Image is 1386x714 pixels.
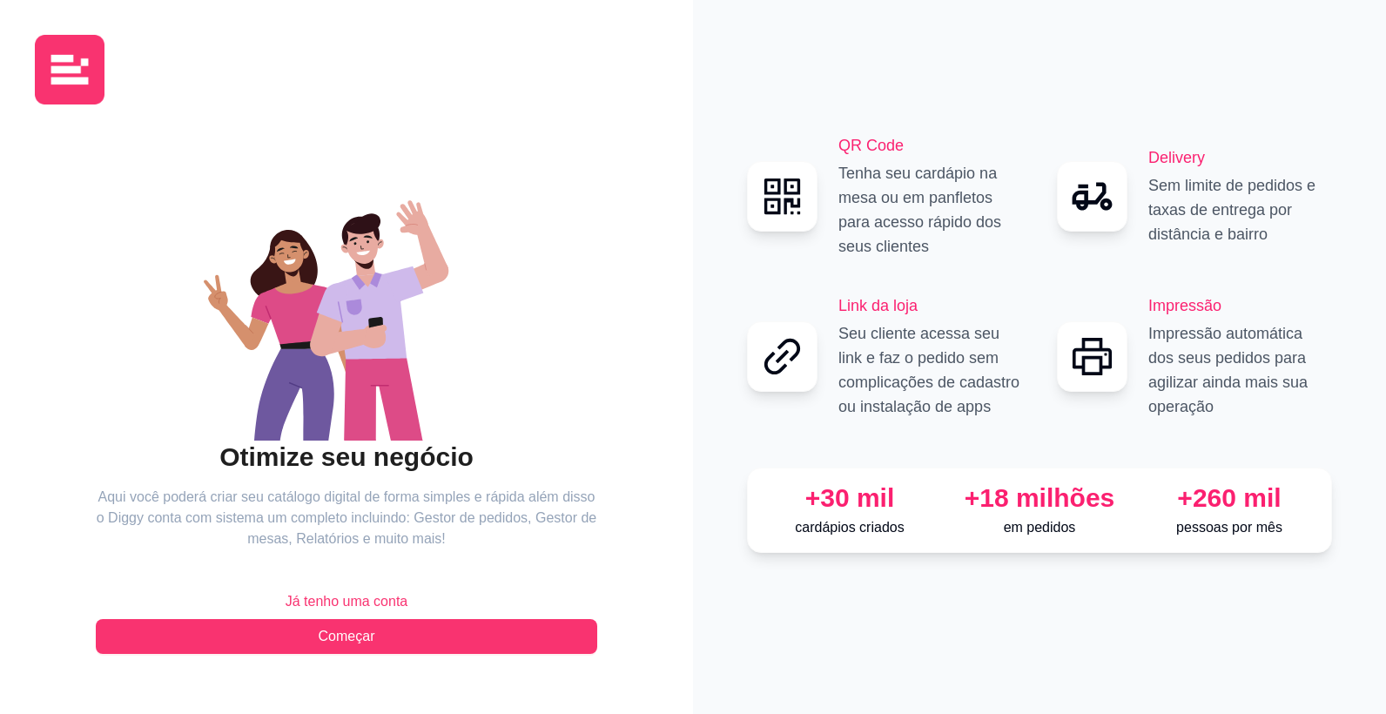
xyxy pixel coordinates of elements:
h2: Otimize seu negócio [96,441,597,474]
article: Aqui você poderá criar seu catálogo digital de forma simples e rápida além disso o Diggy conta co... [96,487,597,549]
img: logo [35,35,104,104]
p: pessoas por mês [1141,517,1317,538]
p: Tenha seu cardápio na mesa ou em panfletos para acesso rápido dos seus clientes [838,161,1022,259]
p: em pedidos [952,517,1127,538]
h2: Impressão [1148,293,1332,318]
button: Começar [96,619,597,654]
p: cardápios criados [762,517,938,538]
span: Já tenho uma conta [286,591,408,612]
p: Seu cliente acessa seu link e faz o pedido sem complicações de cadastro ou instalação de apps [838,321,1022,419]
h2: Delivery [1148,145,1332,170]
div: +260 mil [1141,482,1317,514]
button: Já tenho uma conta [96,584,597,619]
span: Começar [319,626,375,647]
div: +30 mil [762,482,938,514]
h2: QR Code [838,133,1022,158]
div: animation [96,179,597,441]
div: +18 milhões [952,482,1127,514]
p: Sem limite de pedidos e taxas de entrega por distância e bairro [1148,173,1332,246]
h2: Link da loja [838,293,1022,318]
p: Impressão automática dos seus pedidos para agilizar ainda mais sua operação [1148,321,1332,419]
